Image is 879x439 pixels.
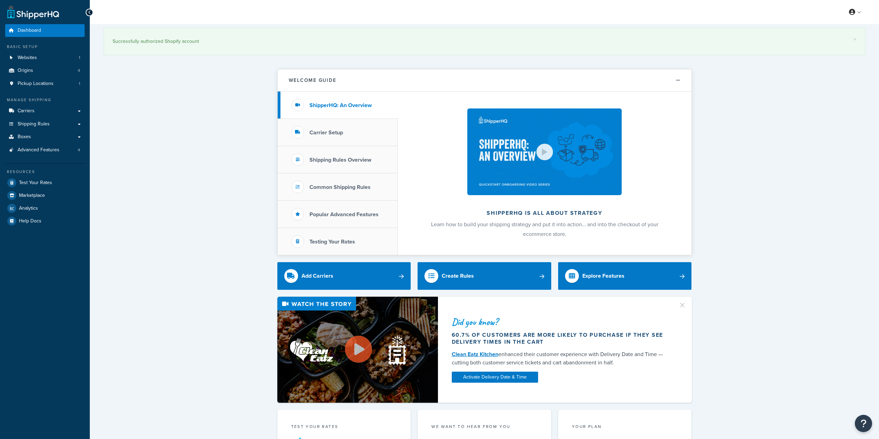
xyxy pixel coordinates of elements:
li: Origins [5,64,85,77]
a: Marketplace [5,189,85,202]
p: we want to hear from you [431,423,537,430]
a: Analytics [5,202,85,214]
span: Marketplace [19,193,45,199]
button: Open Resource Center [855,415,872,432]
a: Create Rules [418,262,551,290]
a: Origins4 [5,64,85,77]
div: Manage Shipping [5,97,85,103]
span: 1 [79,81,80,87]
span: 1 [79,55,80,61]
li: Advanced Features [5,144,85,156]
h3: Shipping Rules Overview [309,157,371,163]
div: Successfully authorized Shopify account [113,37,856,46]
span: 4 [78,147,80,153]
a: Test Your Rates [5,176,85,189]
span: Carriers [18,108,35,114]
a: Websites1 [5,51,85,64]
a: Dashboard [5,24,85,37]
a: Activate Delivery Date & Time [452,372,538,383]
span: Dashboard [18,28,41,34]
span: Test Your Rates [19,180,52,186]
a: × [853,37,856,42]
div: Resources [5,169,85,175]
img: Video thumbnail [277,297,438,403]
div: Add Carriers [302,271,333,281]
div: enhanced their customer experience with Delivery Date and Time — cutting both customer service ti... [452,350,670,367]
a: Advanced Features4 [5,144,85,156]
a: Clean Eatz Kitchen [452,350,498,358]
li: Websites [5,51,85,64]
span: Advanced Features [18,147,59,153]
li: Pickup Locations [5,77,85,90]
img: ShipperHQ is all about strategy [467,108,621,195]
a: Explore Features [558,262,692,290]
span: Websites [18,55,37,61]
button: Welcome Guide [278,69,691,92]
a: Add Carriers [277,262,411,290]
a: Help Docs [5,215,85,227]
a: Shipping Rules [5,118,85,131]
div: Test your rates [291,423,397,431]
div: Create Rules [442,271,474,281]
div: Basic Setup [5,44,85,50]
a: Boxes [5,131,85,143]
h3: ShipperHQ: An Overview [309,102,372,108]
a: Pickup Locations1 [5,77,85,90]
span: Help Docs [19,218,41,224]
span: Origins [18,68,33,74]
h3: Carrier Setup [309,130,343,136]
span: Shipping Rules [18,121,50,127]
h2: Welcome Guide [289,78,336,83]
span: Analytics [19,206,38,211]
span: 4 [78,68,80,74]
h3: Common Shipping Rules [309,184,371,190]
div: Did you know? [452,317,670,327]
div: Your Plan [572,423,678,431]
span: Boxes [18,134,31,140]
h3: Popular Advanced Features [309,211,379,218]
span: Learn how to build your shipping strategy and put it into action… and into the checkout of your e... [431,220,658,238]
a: Carriers [5,105,85,117]
span: Pickup Locations [18,81,54,87]
div: Explore Features [582,271,624,281]
h3: Testing Your Rates [309,239,355,245]
div: 60.7% of customers are more likely to purchase if they see delivery times in the cart [452,332,670,345]
h2: ShipperHQ is all about strategy [416,210,673,216]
